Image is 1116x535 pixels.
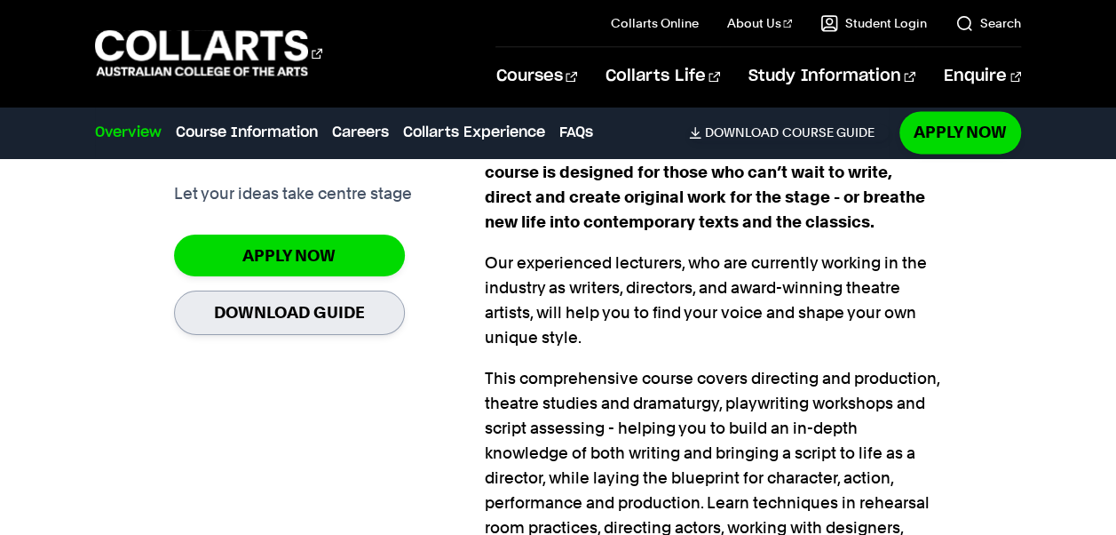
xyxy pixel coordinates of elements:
[559,122,593,143] a: FAQs
[485,251,943,350] p: Our experienced lecturers, who are currently working in the industry as writers, directors, and a...
[705,124,779,140] span: Download
[605,47,720,106] a: Collarts Life
[689,124,889,140] a: DownloadCourse Guide
[748,47,915,106] a: Study Information
[176,122,318,143] a: Course Information
[403,122,545,143] a: Collarts Experience
[95,122,162,143] a: Overview
[174,235,405,276] a: Apply Now
[332,122,389,143] a: Careers
[727,14,793,32] a: About Us
[944,47,1021,106] a: Enquire
[611,14,699,32] a: Collarts Online
[495,47,576,106] a: Courses
[174,291,405,334] a: Download Guide
[95,28,322,78] div: Go to homepage
[174,181,412,206] p: Let your ideas take centre stage
[485,138,925,231] strong: Are you a born storyteller? Our playwriting & directing course is designed for those who can’t wa...
[955,14,1021,32] a: Search
[899,111,1021,153] a: Apply Now
[820,14,927,32] a: Student Login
